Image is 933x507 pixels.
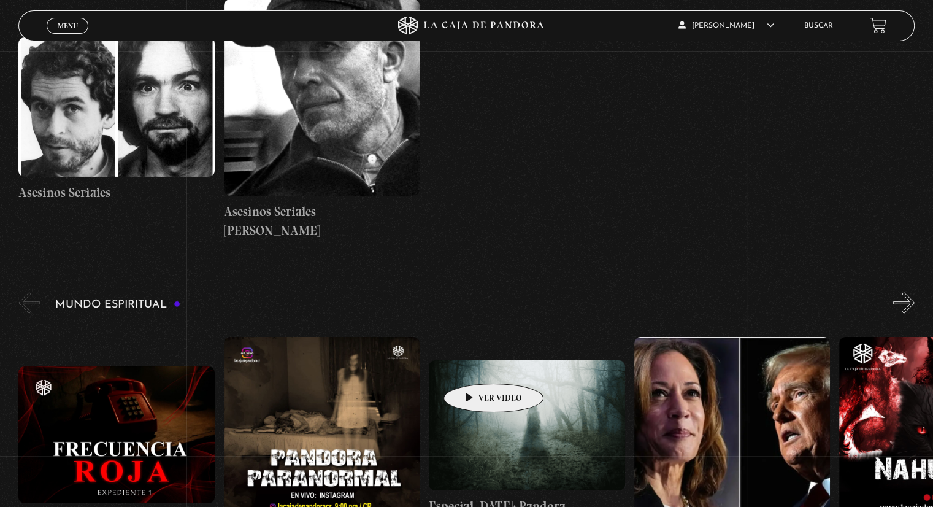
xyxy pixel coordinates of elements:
span: Cerrar [53,32,82,41]
span: [PERSON_NAME] [678,22,774,29]
span: Menu [58,22,78,29]
h4: Asesinos Seriales [18,183,214,203]
a: Buscar [804,22,833,29]
h4: Asesinos Seriales – [PERSON_NAME] [224,202,420,241]
a: View your shopping cart [870,17,886,34]
button: Previous [18,292,40,314]
h3: Mundo Espiritual [55,299,180,311]
button: Next [893,292,915,314]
